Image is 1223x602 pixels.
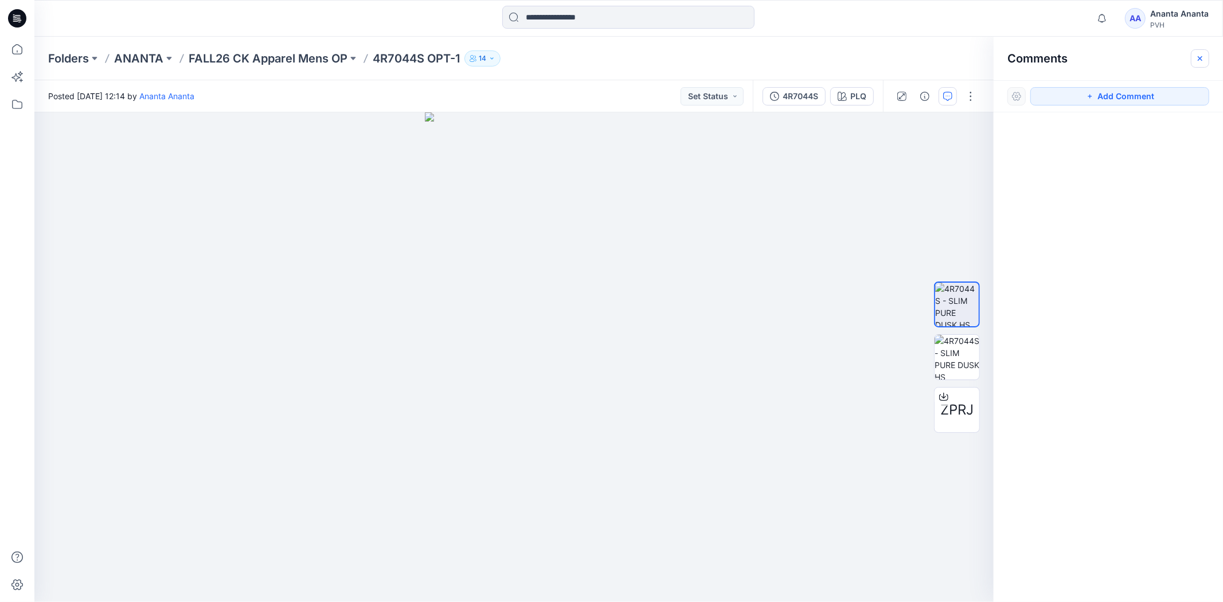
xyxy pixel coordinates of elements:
button: 4R7044S [763,87,826,105]
a: Ananta Ananta [139,91,194,101]
button: PLQ [830,87,874,105]
a: ANANTA [114,50,163,67]
div: 4R7044S [783,90,818,103]
span: ZPRJ [940,400,974,420]
img: eyJhbGciOiJIUzI1NiIsImtpZCI6IjAiLCJzbHQiOiJzZXMiLCJ0eXAiOiJKV1QifQ.eyJkYXRhIjp7InR5cGUiOiJzdG9yYW... [425,112,604,602]
p: 14 [479,52,486,65]
a: Folders [48,50,89,67]
div: PLQ [850,90,866,103]
button: Details [916,87,934,105]
a: FALL26 CK Apparel Mens OP [189,50,347,67]
div: PVH [1150,21,1209,29]
img: 4R7044S - SLIM PURE DUSK HS JEAN_OPT-1 B [935,335,979,380]
button: 14 [464,50,501,67]
div: Ananta Ananta [1150,7,1209,21]
div: AA [1125,8,1146,29]
p: 4R7044S OPT-1 [373,50,460,67]
span: Posted [DATE] 12:14 by [48,90,194,102]
button: Add Comment [1030,87,1209,105]
h2: Comments [1007,52,1068,65]
img: 4R7044S - SLIM PURE DUSK HS JEAN_OPT-1 F [935,283,979,326]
